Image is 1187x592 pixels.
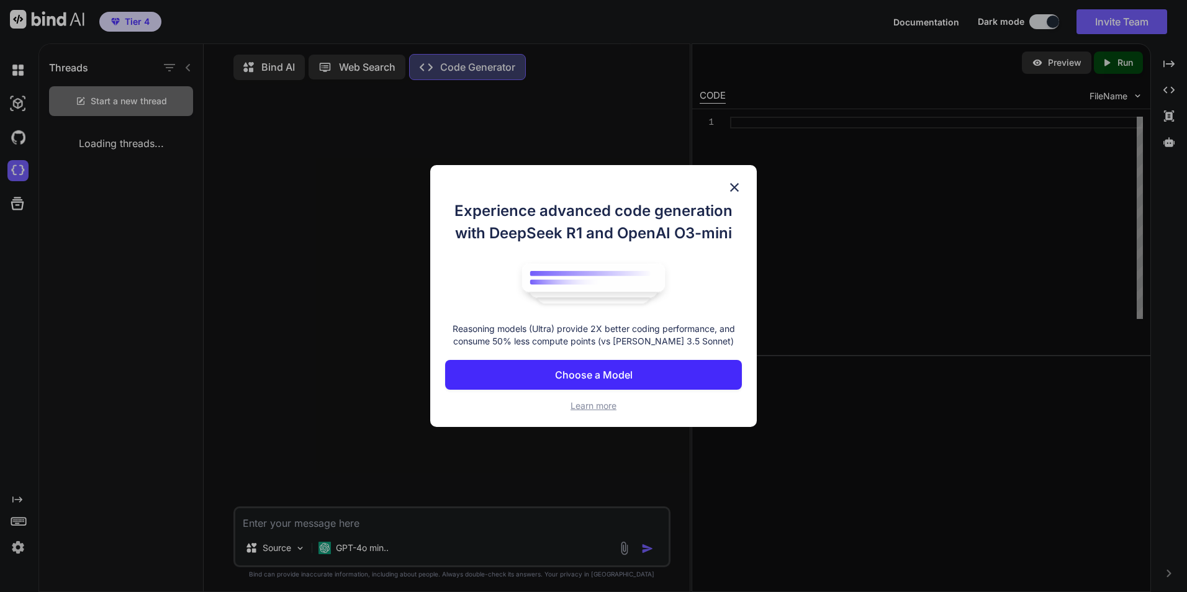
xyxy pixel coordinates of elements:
[445,323,742,348] p: Reasoning models (Ultra) provide 2X better coding performance, and consume 50% less compute point...
[727,180,742,195] img: close
[445,200,742,244] h1: Experience advanced code generation with DeepSeek R1 and OpenAI O3-mini
[571,400,616,411] span: Learn more
[555,367,633,382] p: Choose a Model
[513,257,674,310] img: bind logo
[445,360,742,390] button: Choose a Model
